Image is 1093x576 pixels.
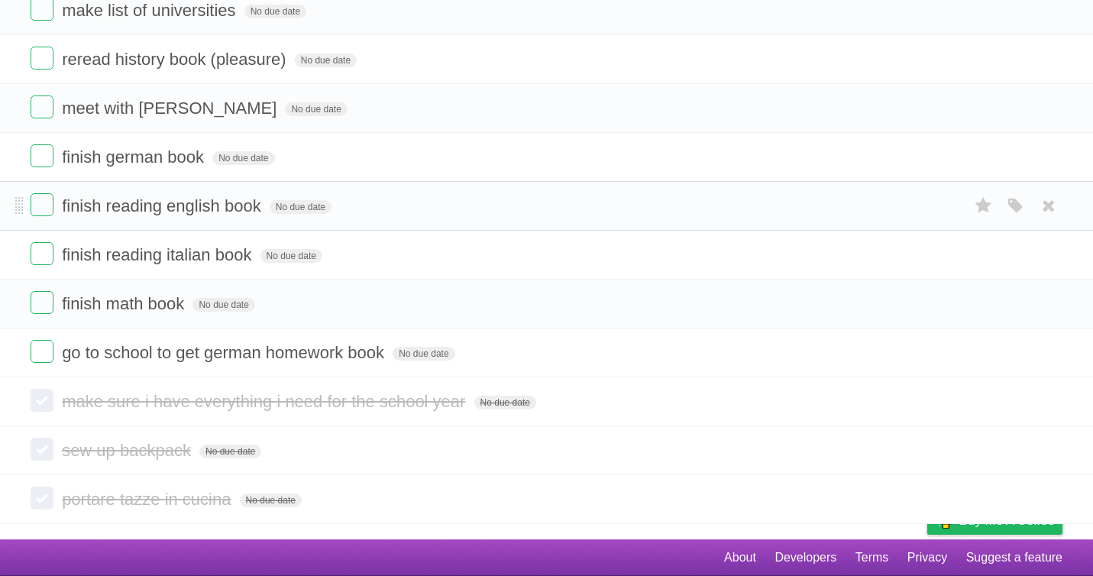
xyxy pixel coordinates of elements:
label: Done [31,291,53,314]
label: Done [31,340,53,363]
label: Done [31,144,53,167]
span: No due date [474,396,536,409]
a: About [724,543,756,572]
a: Privacy [907,543,947,572]
span: No due date [212,151,274,165]
span: meet with [PERSON_NAME] [62,99,280,118]
span: reread history book (pleasure) [62,50,289,69]
span: No due date [285,102,347,116]
span: No due date [295,53,357,67]
span: sew up backpack [62,441,195,460]
span: finish german book [62,147,208,167]
a: Terms [855,543,889,572]
label: Star task [969,193,998,218]
span: go to school to get german homework book [62,343,388,362]
span: finish math book [62,294,188,313]
span: No due date [260,249,322,263]
span: No due date [244,5,306,18]
a: Developers [774,543,836,572]
span: portare tazze in cucina [62,490,234,509]
label: Done [31,389,53,412]
span: Buy me a coffee [959,507,1055,534]
span: No due date [199,445,261,458]
span: finish reading italian book [62,245,255,264]
span: make sure i have everything i need for the school year [62,392,469,411]
label: Done [31,487,53,510]
span: No due date [240,493,302,507]
label: Done [31,95,53,118]
label: Done [31,47,53,70]
span: No due date [393,347,454,361]
span: No due date [192,298,254,312]
span: No due date [270,200,331,214]
label: Done [31,242,53,265]
label: Done [31,438,53,461]
span: finish reading english book [62,196,265,215]
a: Suggest a feature [966,543,1062,572]
label: Done [31,193,53,216]
span: make list of universities [62,1,239,20]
